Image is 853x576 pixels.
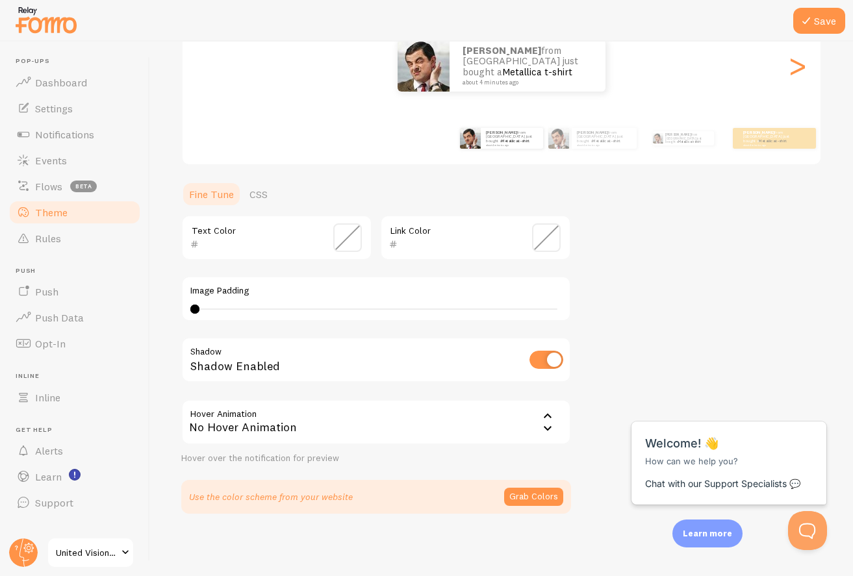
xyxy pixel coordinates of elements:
[502,138,529,144] a: Metallica t-shirt
[486,144,537,146] small: about 4 minutes ago
[35,76,87,89] span: Dashboard
[190,285,562,297] label: Image Padding
[70,181,97,192] span: beta
[35,180,62,193] span: Flows
[672,520,743,547] div: Learn more
[398,40,450,92] img: Fomo
[56,545,118,560] span: United Vision Hub
[181,181,242,207] a: Fine Tune
[548,128,569,149] img: Fomo
[181,399,571,445] div: No Hover Animation
[47,537,134,568] a: United Vision Hub
[8,69,142,95] a: Dashboard
[181,337,571,384] div: Shadow Enabled
[486,130,538,146] p: from [GEOGRAPHIC_DATA] just bought a
[8,147,142,173] a: Events
[789,19,805,112] div: Next slide
[665,131,709,145] p: from [GEOGRAPHIC_DATA] just bought a
[16,267,142,275] span: Push
[35,311,84,324] span: Push Data
[16,426,142,434] span: Get Help
[8,490,142,516] a: Support
[653,133,663,144] img: Fomo
[35,496,73,509] span: Support
[759,138,787,144] a: Metallica t-shirt
[743,130,795,146] p: from [GEOGRAPHIC_DATA] just bought a
[8,225,142,251] a: Rules
[35,206,68,219] span: Theme
[189,490,353,503] p: Use the color scheme from your website
[504,488,563,506] button: Grab Colors
[8,95,142,121] a: Settings
[665,132,691,136] strong: [PERSON_NAME]
[69,469,81,481] svg: <p>Watch New Feature Tutorials!</p>
[35,102,73,115] span: Settings
[743,144,794,146] small: about 4 minutes ago
[35,128,94,141] span: Notifications
[683,527,732,540] p: Learn more
[788,511,827,550] iframe: Help Scout Beacon - Open
[577,130,631,146] p: from [GEOGRAPHIC_DATA] just bought a
[463,79,589,86] small: about 4 minutes ago
[35,391,60,404] span: Inline
[35,154,67,167] span: Events
[8,305,142,331] a: Push Data
[16,372,142,381] span: Inline
[8,173,142,199] a: Flows beta
[460,128,481,149] img: Fomo
[625,389,834,511] iframe: Help Scout Beacon - Messages and Notifications
[8,438,142,464] a: Alerts
[486,130,517,135] strong: [PERSON_NAME]
[35,232,61,245] span: Rules
[592,138,620,144] a: Metallica t-shirt
[35,470,62,483] span: Learn
[35,444,63,457] span: Alerts
[16,57,142,66] span: Pop-ups
[8,279,142,305] a: Push
[8,121,142,147] a: Notifications
[35,337,66,350] span: Opt-In
[8,384,142,410] a: Inline
[678,140,700,144] a: Metallica t-shirt
[8,199,142,225] a: Theme
[14,3,79,36] img: fomo-relay-logo-orange.svg
[8,464,142,490] a: Learn
[242,181,275,207] a: CSS
[463,44,541,56] strong: [PERSON_NAME]
[463,45,592,86] p: from [GEOGRAPHIC_DATA] just bought a
[181,453,571,464] div: Hover over the notification for preview
[577,144,630,146] small: about 4 minutes ago
[8,331,142,357] a: Opt-In
[502,66,572,78] a: Metallica t-shirt
[743,130,774,135] strong: [PERSON_NAME]
[577,130,608,135] strong: [PERSON_NAME]
[35,285,58,298] span: Push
